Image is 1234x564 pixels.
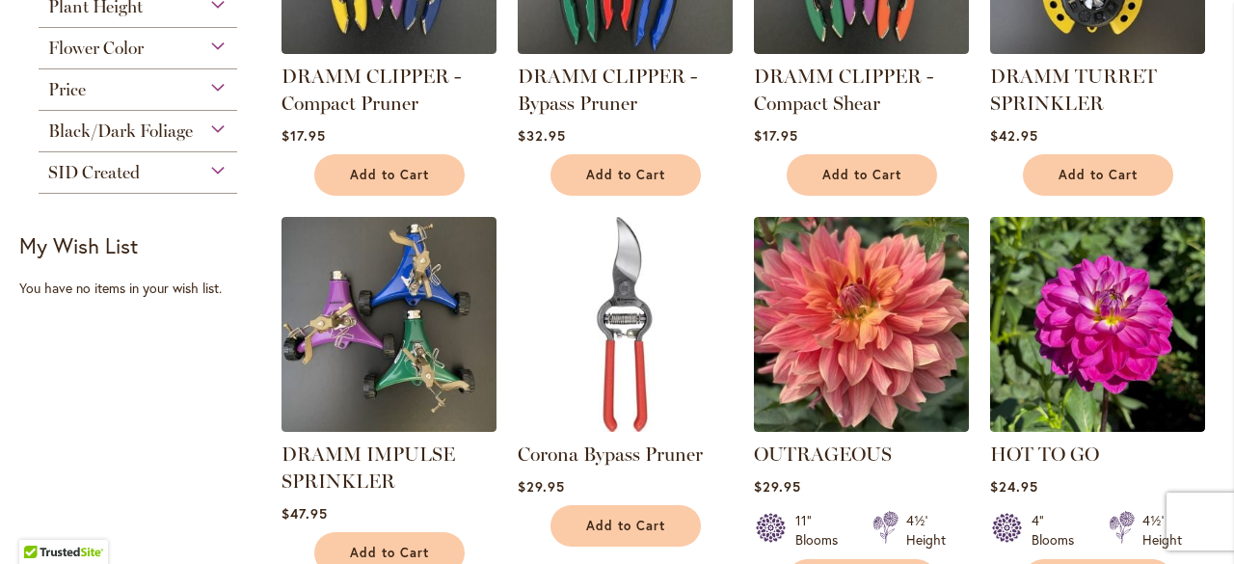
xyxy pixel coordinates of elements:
a: DRAMM CLIPPER - Compact Pruner [282,40,496,58]
img: OUTRAGEOUS [754,217,969,432]
div: 4½' Height [1142,511,1182,550]
button: Add to Cart [550,505,701,547]
a: DRAMM TURRET SPRINKLER [990,40,1205,58]
span: $17.95 [754,126,798,145]
div: 11" Blooms [795,511,849,550]
span: Add to Cart [586,167,665,183]
span: $42.95 [990,126,1038,145]
span: Add to Cart [586,518,665,534]
span: $24.95 [990,477,1038,496]
a: OUTRAGEOUS [754,417,969,436]
a: DRAMM IMPULSE SPRINKLER [282,443,455,493]
iframe: Launch Accessibility Center [14,496,68,550]
span: $17.95 [282,126,326,145]
img: HOT TO GO [990,217,1205,432]
div: 4½' Height [906,511,946,550]
span: $47.95 [282,504,328,523]
a: OUTRAGEOUS [754,443,892,466]
button: Add to Cart [787,154,937,196]
span: Black/Dark Foliage [48,121,193,142]
div: You have no items in your wish list. [19,279,268,298]
a: DRAMM CLIPPER - Compact Pruner [282,65,461,115]
img: DRAMM IMPULSE SPRINKLER [282,217,496,432]
span: Flower Color [48,38,144,59]
span: Add to Cart [350,545,429,561]
span: Add to Cart [1059,167,1138,183]
a: DRAMM CLIPPER - Bypass Pruner [518,65,697,115]
span: Add to Cart [350,167,429,183]
button: Add to Cart [550,154,701,196]
a: Corona Bypass Pruner [518,417,733,436]
span: $29.95 [518,477,565,496]
span: Add to Cart [822,167,901,183]
button: Add to Cart [314,154,465,196]
span: $29.95 [754,477,801,496]
a: DRAMM CLIPPER - Compact Shear [754,65,933,115]
span: Price [48,79,86,100]
button: Add to Cart [1023,154,1173,196]
span: SID Created [48,162,140,183]
span: $32.95 [518,126,566,145]
img: Corona Bypass Pruner [518,217,733,432]
a: HOT TO GO [990,417,1205,436]
a: DRAMM TURRET SPRINKLER [990,65,1157,115]
a: DRAMM CLIPPER - Compact Shear [754,40,969,58]
a: DRAMM IMPULSE SPRINKLER [282,417,496,436]
strong: My Wish List [19,231,138,259]
a: HOT TO GO [990,443,1099,466]
div: 4" Blooms [1032,511,1086,550]
a: Corona Bypass Pruner [518,443,703,466]
a: DRAMM CLIPPER - Bypass Pruner [518,40,733,58]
